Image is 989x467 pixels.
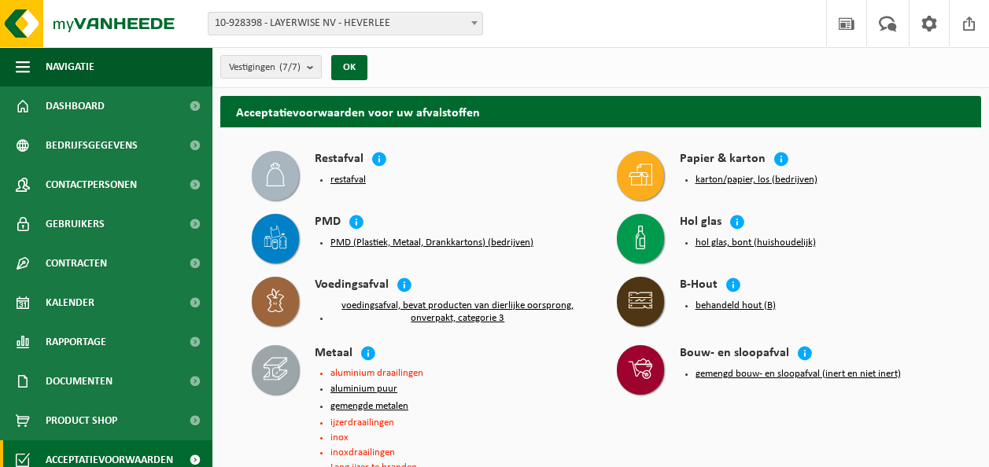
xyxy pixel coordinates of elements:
h4: Voedingsafval [315,277,389,295]
span: Dashboard [46,86,105,126]
button: gemengde metalen [330,400,408,413]
button: restafval [330,174,366,186]
h4: PMD [315,214,341,232]
span: Product Shop [46,401,117,440]
button: gemengd bouw- en sloopafval (inert en niet inert) [696,368,901,381]
span: Contracten [46,244,107,283]
h4: Hol glas [680,214,721,232]
count: (7/7) [279,62,301,72]
span: Gebruikers [46,204,105,244]
span: Rapportage [46,322,106,362]
li: inoxdraailingen [330,447,585,458]
li: ijzerdraailingen [330,417,585,428]
h4: Papier & karton [680,151,766,169]
li: aluminium draailingen [330,368,585,378]
button: karton/papier, los (bedrijven) [696,174,817,186]
button: PMD (Plastiek, Metaal, Drankkartons) (bedrijven) [330,237,533,249]
span: Kalender [46,283,94,322]
button: Vestigingen(7/7) [220,55,322,79]
span: Navigatie [46,47,94,86]
button: aluminium puur [330,383,397,395]
span: 10-928398 - LAYERWISE NV - HEVERLEE [208,12,483,35]
h2: Acceptatievoorwaarden voor uw afvalstoffen [220,96,981,127]
span: Vestigingen [229,56,301,79]
h4: B-Hout [680,277,718,295]
h4: Bouw- en sloopafval [680,345,789,363]
h4: Metaal [315,345,352,363]
button: voedingsafval, bevat producten van dierlijke oorsprong, onverpakt, categorie 3 [330,300,585,325]
span: Contactpersonen [46,165,137,204]
button: hol glas, bont (huishoudelijk) [696,237,816,249]
span: Bedrijfsgegevens [46,126,138,165]
span: Documenten [46,362,113,401]
li: inox [330,432,585,443]
span: 10-928398 - LAYERWISE NV - HEVERLEE [209,13,482,35]
button: OK [331,55,367,80]
button: behandeld hout (B) [696,300,776,312]
h4: Restafval [315,151,363,169]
